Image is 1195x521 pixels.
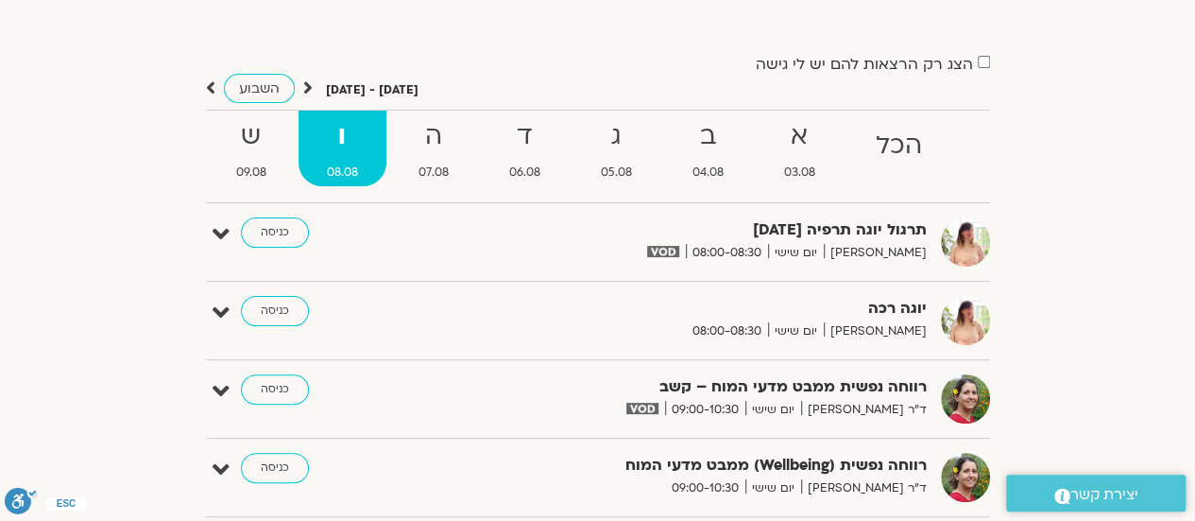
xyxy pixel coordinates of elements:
[647,246,678,257] img: vodicon
[208,115,295,158] strong: ש
[326,80,418,100] p: [DATE] - [DATE]
[299,163,386,182] span: 08.08
[464,217,927,243] strong: תרגול יוגה תרפיה [DATE]
[299,115,386,158] strong: ו
[390,115,477,158] strong: ה
[241,374,309,405] a: כניסה
[481,111,569,186] a: ד06.08
[847,125,950,167] strong: הכל
[572,115,660,158] strong: ג
[464,453,927,478] strong: רווחה נפשית (Wellbeing) ממבט מדעי המוח
[572,111,660,186] a: ג05.08
[1070,482,1138,508] span: יצירת קשר
[756,56,973,73] label: הצג רק הרצאות להם יש לי גישה
[664,111,752,186] a: ב04.08
[572,163,660,182] span: 05.08
[664,115,752,158] strong: ב
[241,296,309,326] a: כניסה
[824,243,927,263] span: [PERSON_NAME]
[686,243,768,263] span: 08:00-08:30
[665,478,745,498] span: 09:00-10:30
[665,400,745,420] span: 09:00-10:30
[664,163,752,182] span: 04.08
[208,163,295,182] span: 09.08
[686,321,768,341] span: 08:00-08:30
[824,321,927,341] span: [PERSON_NAME]
[241,217,309,248] a: כניסה
[756,111,844,186] a: א03.08
[801,478,927,498] span: ד"ר [PERSON_NAME]
[745,478,801,498] span: יום שישי
[1006,475,1186,512] a: יצירת קשר
[481,163,569,182] span: 06.08
[299,111,386,186] a: ו08.08
[464,374,927,400] strong: רווחה נפשית ממבט מדעי המוח – קשב
[768,243,824,263] span: יום שישי
[847,111,950,186] a: הכל
[768,321,824,341] span: יום שישי
[390,163,477,182] span: 07.08
[626,403,657,414] img: vodicon
[239,79,280,97] span: השבוע
[208,111,295,186] a: ש09.08
[464,296,927,321] strong: יוגה רכה
[481,115,569,158] strong: ד
[224,74,295,103] a: השבוע
[756,163,844,182] span: 03.08
[745,400,801,420] span: יום שישי
[390,111,477,186] a: ה07.08
[801,400,927,420] span: ד"ר [PERSON_NAME]
[241,453,309,483] a: כניסה
[756,115,844,158] strong: א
